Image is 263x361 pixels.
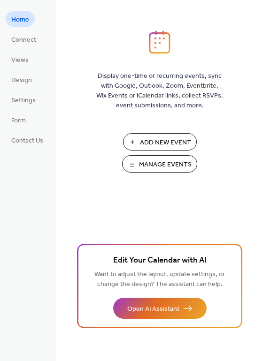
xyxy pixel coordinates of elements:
[11,136,43,146] span: Contact Us
[140,138,191,148] span: Add New Event
[11,116,26,126] span: Form
[139,160,192,170] span: Manage Events
[11,35,36,45] span: Connect
[11,96,36,105] span: Settings
[11,55,29,65] span: Views
[6,72,38,87] a: Design
[122,155,197,173] button: Manage Events
[6,132,49,148] a: Contact Us
[149,30,170,54] img: logo_icon.svg
[6,52,34,67] a: Views
[96,71,223,111] span: Display one-time or recurring events, sync with Google, Outlook, Zoom, Eventbrite, Wix Events or ...
[6,31,42,47] a: Connect
[127,304,179,314] span: Open AI Assistant
[11,75,32,85] span: Design
[11,15,29,25] span: Home
[94,268,225,291] span: Want to adjust the layout, update settings, or change the design? The assistant can help.
[6,92,41,107] a: Settings
[6,11,35,27] a: Home
[113,298,207,319] button: Open AI Assistant
[123,133,197,150] button: Add New Event
[113,254,207,267] span: Edit Your Calendar with AI
[6,112,31,128] a: Form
